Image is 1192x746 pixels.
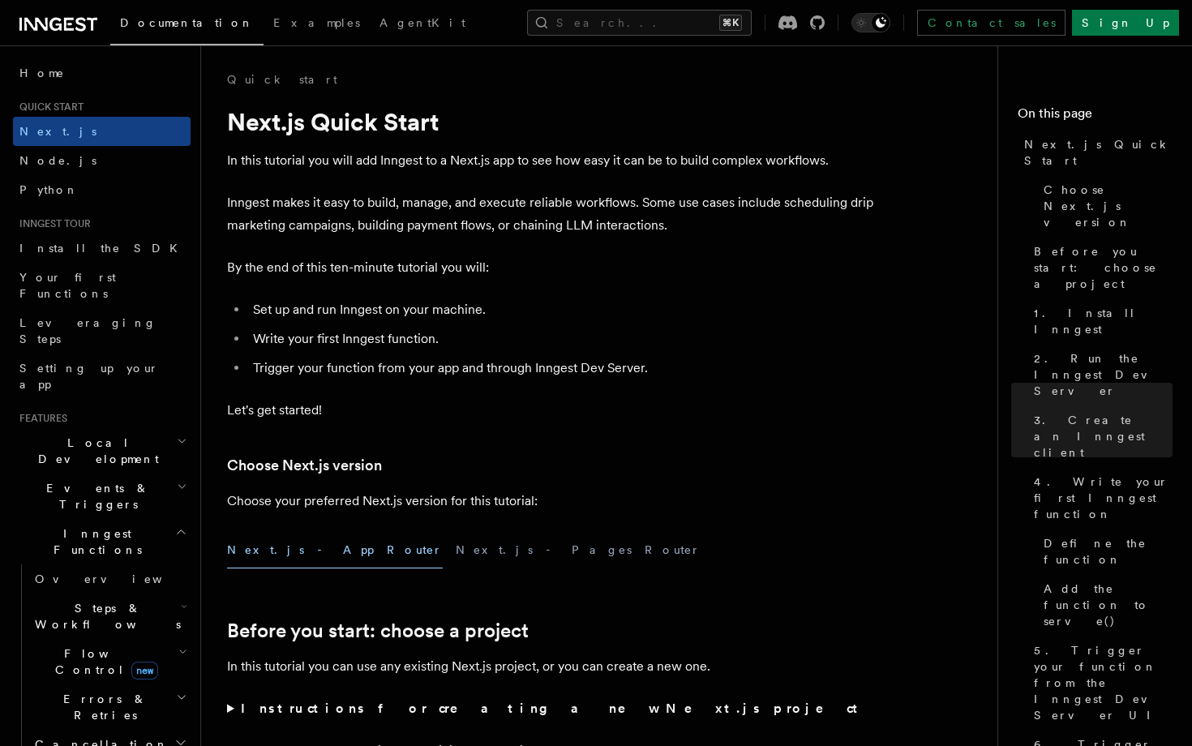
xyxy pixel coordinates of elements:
li: Write your first Inngest function. [248,328,876,350]
p: Choose your preferred Next.js version for this tutorial: [227,490,876,512]
span: AgentKit [379,16,465,29]
a: 2. Run the Inngest Dev Server [1027,344,1173,405]
a: Before you start: choose a project [1027,237,1173,298]
span: Local Development [13,435,177,467]
p: Let's get started! [227,399,876,422]
span: Define the function [1044,535,1173,568]
a: Next.js [13,117,191,146]
a: Home [13,58,191,88]
span: Next.js [19,125,96,138]
a: 5. Trigger your function from the Inngest Dev Server UI [1027,636,1173,730]
span: 3. Create an Inngest client [1034,412,1173,461]
button: Toggle dark mode [851,13,890,32]
a: Choose Next.js version [1037,175,1173,237]
span: Python [19,183,79,196]
button: Search...⌘K [527,10,752,36]
a: Sign Up [1072,10,1179,36]
h1: Next.js Quick Start [227,107,876,136]
a: Before you start: choose a project [227,620,529,642]
a: Install the SDK [13,234,191,263]
span: Home [19,65,65,81]
p: By the end of this ten-minute tutorial you will: [227,256,876,279]
button: Local Development [13,428,191,474]
span: Add the function to serve() [1044,581,1173,629]
span: Features [13,412,67,425]
a: Your first Functions [13,263,191,308]
p: In this tutorial you will add Inngest to a Next.js app to see how easy it can be to build complex... [227,149,876,172]
h4: On this page [1018,104,1173,130]
a: 4. Write your first Inngest function [1027,467,1173,529]
span: Overview [35,572,202,585]
a: 3. Create an Inngest client [1027,405,1173,467]
span: Next.js Quick Start [1024,136,1173,169]
span: Inngest Functions [13,525,175,558]
span: Quick start [13,101,84,114]
span: 5. Trigger your function from the Inngest Dev Server UI [1034,642,1173,723]
span: Flow Control [28,645,178,678]
a: Next.js Quick Start [1018,130,1173,175]
li: Set up and run Inngest on your machine. [248,298,876,321]
span: Inngest tour [13,217,91,230]
span: 2. Run the Inngest Dev Server [1034,350,1173,399]
a: Define the function [1037,529,1173,574]
button: Next.js - Pages Router [456,532,701,568]
a: Python [13,175,191,204]
span: Leveraging Steps [19,316,157,345]
button: Errors & Retries [28,684,191,730]
span: Errors & Retries [28,691,176,723]
p: Inngest makes it easy to build, manage, and execute reliable workflows. Some use cases include sc... [227,191,876,237]
span: Node.js [19,154,96,167]
li: Trigger your function from your app and through Inngest Dev Server. [248,357,876,379]
a: Contact sales [917,10,1066,36]
span: Documentation [120,16,254,29]
a: Leveraging Steps [13,308,191,354]
span: 4. Write your first Inngest function [1034,474,1173,522]
a: Add the function to serve() [1037,574,1173,636]
span: Events & Triggers [13,480,177,512]
span: Steps & Workflows [28,600,181,632]
span: new [131,662,158,680]
kbd: ⌘K [719,15,742,31]
a: Quick start [227,71,337,88]
a: 1. Install Inngest [1027,298,1173,344]
span: Before you start: choose a project [1034,243,1173,292]
a: Node.js [13,146,191,175]
a: Setting up your app [13,354,191,399]
button: Steps & Workflows [28,594,191,639]
span: Install the SDK [19,242,187,255]
span: Choose Next.js version [1044,182,1173,230]
button: Next.js - App Router [227,532,443,568]
span: Your first Functions [19,271,116,300]
button: Inngest Functions [13,519,191,564]
a: AgentKit [370,5,475,44]
a: Choose Next.js version [227,454,382,477]
a: Examples [264,5,370,44]
p: In this tutorial you can use any existing Next.js project, or you can create a new one. [227,655,876,678]
summary: Instructions for creating a new Next.js project [227,697,876,720]
strong: Instructions for creating a new Next.js project [241,701,864,716]
a: Overview [28,564,191,594]
span: 1. Install Inngest [1034,305,1173,337]
button: Flow Controlnew [28,639,191,684]
a: Documentation [110,5,264,45]
span: Examples [273,16,360,29]
button: Events & Triggers [13,474,191,519]
span: Setting up your app [19,362,159,391]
